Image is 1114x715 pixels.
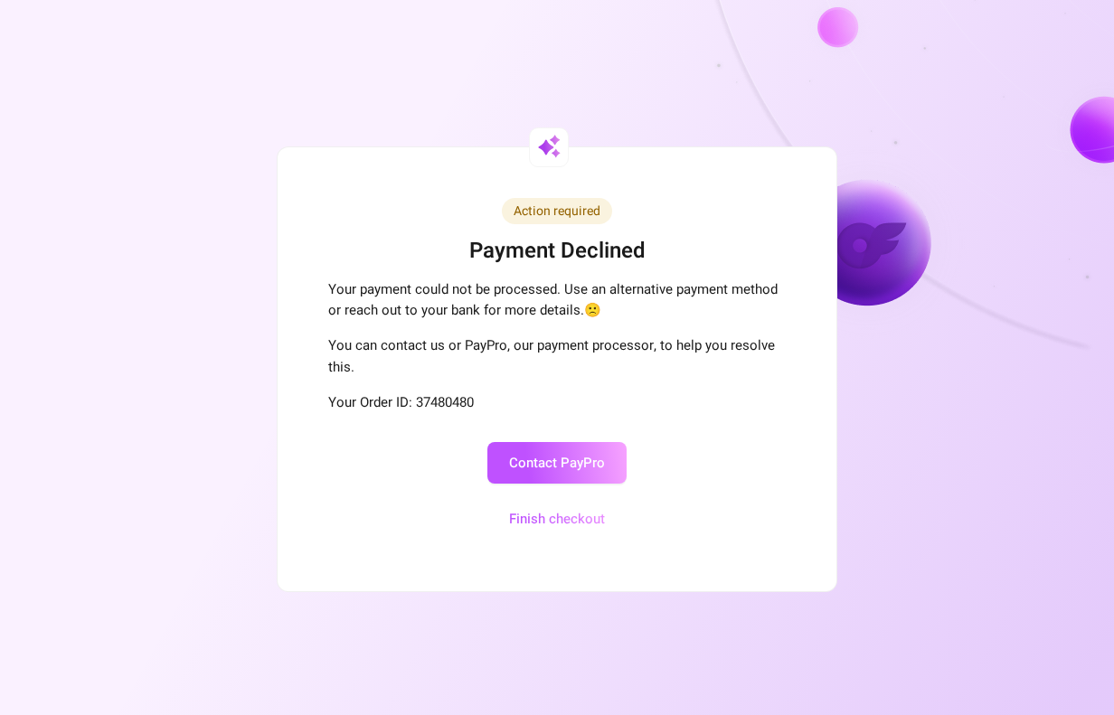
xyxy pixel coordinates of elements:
span: 🙁 [584,300,601,320]
div: Your payment could not be processed. Use an alternative payment method or reach out to your bank ... [328,279,786,320]
a: Contact PayPro [487,442,627,485]
div: Action required [502,198,612,224]
h1: Payment Declined [328,239,786,265]
p: You can contact us or PayPro, our payment processor, to help you resolve this. [328,334,786,378]
button: Finish checkout [487,498,627,541]
div: Your Order ID: 37480480 [328,392,786,413]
